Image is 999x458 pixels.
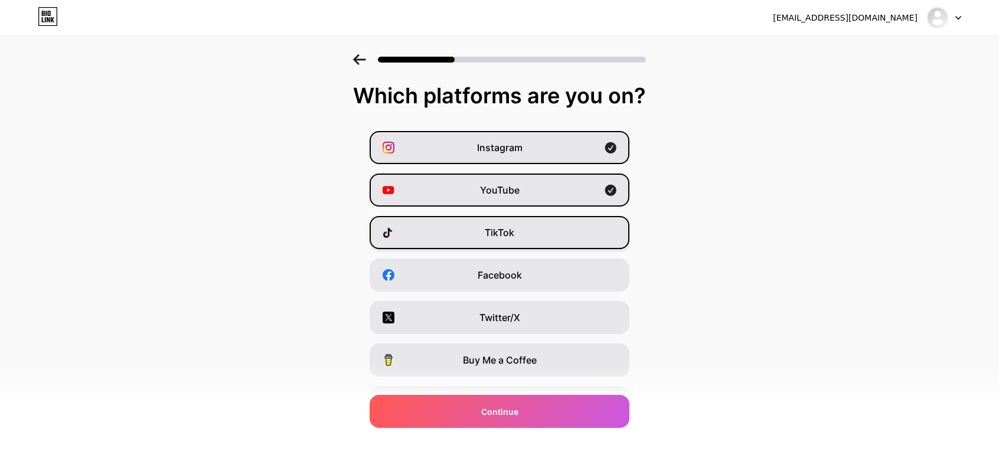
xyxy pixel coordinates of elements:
[463,438,536,452] span: I have a website
[773,12,918,24] div: [EMAIL_ADDRESS][DOMAIN_NAME]
[463,353,537,367] span: Buy Me a Coffee
[926,6,949,29] img: kaaneratan
[12,84,987,107] div: Which platforms are you on?
[480,183,520,197] span: YouTube
[481,405,518,418] span: Continue
[478,268,522,282] span: Facebook
[477,140,523,155] span: Instagram
[485,225,514,240] span: TikTok
[479,310,520,325] span: Twitter/X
